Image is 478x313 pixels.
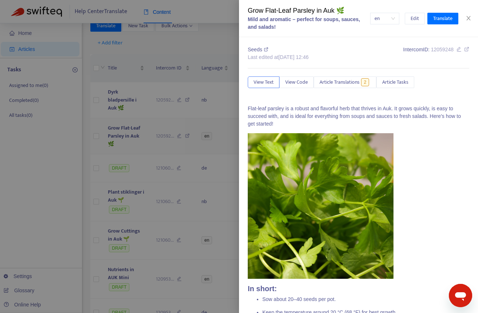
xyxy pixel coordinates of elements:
span: Translate [433,15,452,23]
img: IMG_8433.jpg [248,133,393,279]
button: Close [463,15,474,22]
button: Translate [427,13,458,24]
div: Mild and aromatic – perfect for soups, sauces, and salads! [248,16,370,31]
b: In short: [248,285,277,293]
div: Intercom ID: [403,46,469,61]
span: Article Translations [320,78,360,86]
span: 2 [361,78,369,86]
span: 12059248 [431,47,454,52]
span: Seeds [248,47,268,52]
p: Flat-leaf parsley is a robust and flavorful herb that thrives in Auk. It grows quickly, is easy t... [248,105,469,128]
span: close [466,15,471,21]
span: Edit [411,15,419,23]
button: Article Tasks [376,76,414,88]
span: en [375,13,395,24]
button: View Code [279,76,314,88]
button: Article Translations2 [314,76,376,88]
div: Grow Flat-Leaf Parsley in Auk 🌿 [248,6,370,16]
span: Article Tasks [382,78,408,86]
span: View Text [254,78,274,86]
iframe: Button to launch messaging window [449,284,472,307]
button: Edit [405,13,425,24]
p: Sow about 20–40 seeds per pot. [262,296,469,303]
button: View Text [248,76,279,88]
div: Last edited at [DATE] 12:46 [248,54,309,61]
span: View Code [285,78,308,86]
